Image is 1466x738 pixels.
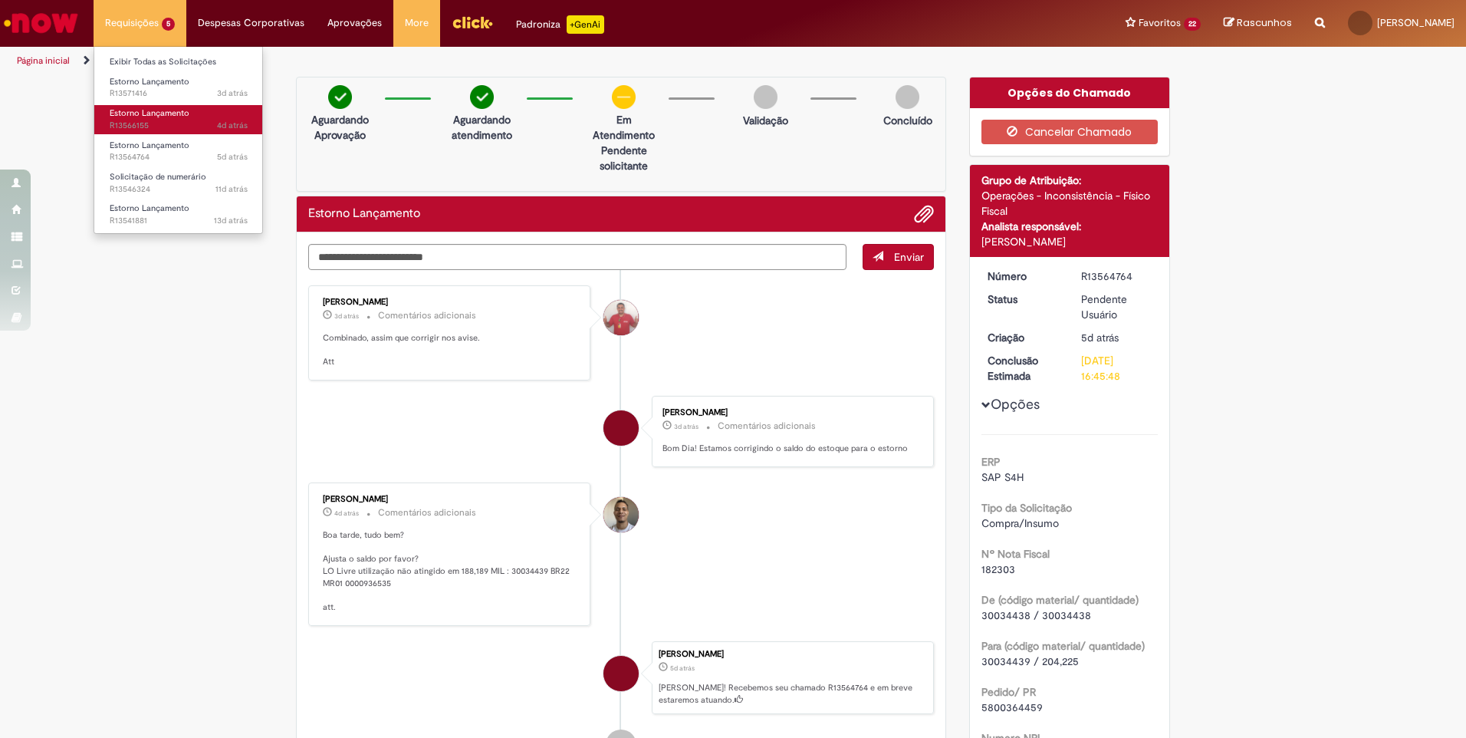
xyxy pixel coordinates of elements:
[1081,292,1152,322] div: Pendente Usuário
[94,46,263,234] ul: Requisições
[567,15,604,34] p: +GenAi
[110,87,248,100] span: R13571416
[1081,331,1119,344] time: 24/09/2025 20:33:56
[612,85,636,109] img: circle-minus.png
[981,173,1159,188] div: Grupo de Atribuição:
[94,74,263,102] a: Aberto R13571416 : Estorno Lançamento
[674,422,698,431] time: 26/09/2025 10:16:50
[1237,15,1292,30] span: Rascunhos
[970,77,1170,108] div: Opções do Chamado
[217,151,248,163] time: 24/09/2025 20:33:57
[162,18,175,31] span: 5
[981,685,1036,699] b: Pedido/ PR
[214,215,248,226] time: 17/09/2025 07:44:20
[516,15,604,34] div: Padroniza
[1081,330,1152,345] div: 24/09/2025 20:33:56
[323,298,578,307] div: [PERSON_NAME]
[1377,16,1454,29] span: [PERSON_NAME]
[603,300,639,335] div: Erik Emanuel Dos Santos Lino
[110,76,189,87] span: Estorno Lançamento
[215,183,248,195] span: 11d atrás
[110,120,248,132] span: R13566155
[323,529,578,614] p: Boa tarde, tudo bem? Ajusta o saldo por favor? LO Livre utilização não atingido em 188,189 MIL : ...
[1081,353,1152,384] div: [DATE] 16:45:48
[670,664,695,673] time: 24/09/2025 20:33:56
[470,85,494,109] img: check-circle-green.png
[981,562,1015,576] span: 182303
[743,113,788,128] p: Validação
[976,292,1070,307] dt: Status
[976,353,1070,384] dt: Conclusão Estimada
[981,654,1079,668] span: 30034439 / 204,225
[603,410,639,446] div: Moises Farias dos Santos
[94,200,263,229] a: Aberto R13541881 : Estorno Lançamento
[328,85,352,109] img: check-circle-green.png
[217,87,248,99] time: 26/09/2025 16:04:11
[308,641,934,715] li: Moises Farias dos Santos
[217,120,248,131] span: 4d atrás
[2,8,81,38] img: ServiceNow
[981,219,1159,234] div: Analista responsável:
[1184,18,1201,31] span: 22
[110,151,248,163] span: R13564764
[327,15,382,31] span: Aprovações
[110,203,189,214] span: Estorno Lançamento
[445,112,519,143] p: Aguardando atendimento
[718,420,816,433] small: Comentários adicionais
[198,15,304,31] span: Despesas Corporativas
[378,506,476,519] small: Comentários adicionais
[452,11,493,34] img: click_logo_yellow_360x200.png
[308,207,420,221] h2: Estorno Lançamento Histórico de tíquete
[587,143,661,173] p: Pendente solicitante
[981,700,1043,714] span: 5800364459
[981,470,1024,484] span: SAP S4H
[981,501,1072,515] b: Tipo da Solicitação
[94,169,263,197] a: Aberto R13546324 : Solicitação de numerário
[659,682,925,706] p: [PERSON_NAME]! Recebemos seu chamado R13564764 e em breve estaremos atuando.
[110,215,248,227] span: R13541881
[603,656,639,691] div: Moises Farias dos Santos
[981,455,1001,469] b: ERP
[334,311,359,321] time: 26/09/2025 12:09:34
[110,171,206,183] span: Solicitação de numerário
[378,309,476,322] small: Comentários adicionais
[894,250,924,264] span: Enviar
[603,497,639,532] div: Joziano De Jesus Oliveira
[674,422,698,431] span: 3d atrás
[110,140,189,151] span: Estorno Lançamento
[214,215,248,226] span: 13d atrás
[914,204,934,224] button: Adicionar anexos
[323,332,578,368] p: Combinado, assim que corrigir nos avise. Att
[981,608,1091,622] span: 30034438 / 30034438
[976,330,1070,345] dt: Criação
[976,269,1070,284] dt: Número
[334,509,359,518] span: 4d atrás
[94,137,263,166] a: Aberto R13564764 : Estorno Lançamento
[670,664,695,673] span: 5d atrás
[308,244,846,270] textarea: Digite sua mensagem aqui...
[217,151,248,163] span: 5d atrás
[334,509,359,518] time: 25/09/2025 15:31:02
[662,408,918,417] div: [PERSON_NAME]
[896,85,919,109] img: img-circle-grey.png
[334,311,359,321] span: 3d atrás
[303,112,377,143] p: Aguardando Aprovação
[662,443,918,455] p: Bom Dia! Estamos corrigindo o saldo do estoque para o estorno
[94,54,263,71] a: Exibir Todas as Solicitações
[659,650,925,659] div: [PERSON_NAME]
[981,234,1159,249] div: [PERSON_NAME]
[110,107,189,119] span: Estorno Lançamento
[217,120,248,131] time: 25/09/2025 11:29:37
[1081,331,1119,344] span: 5d atrás
[215,183,248,195] time: 18/09/2025 10:28:05
[105,15,159,31] span: Requisições
[981,188,1159,219] div: Operações - Inconsistência - Físico Fiscal
[981,593,1139,607] b: De (código material/ quantidade)
[587,112,661,143] p: Em Atendimento
[883,113,932,128] p: Concluído
[981,120,1159,144] button: Cancelar Chamado
[405,15,429,31] span: More
[12,47,966,75] ul: Trilhas de página
[110,183,248,196] span: R13546324
[981,547,1050,561] b: Nº Nota Fiscal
